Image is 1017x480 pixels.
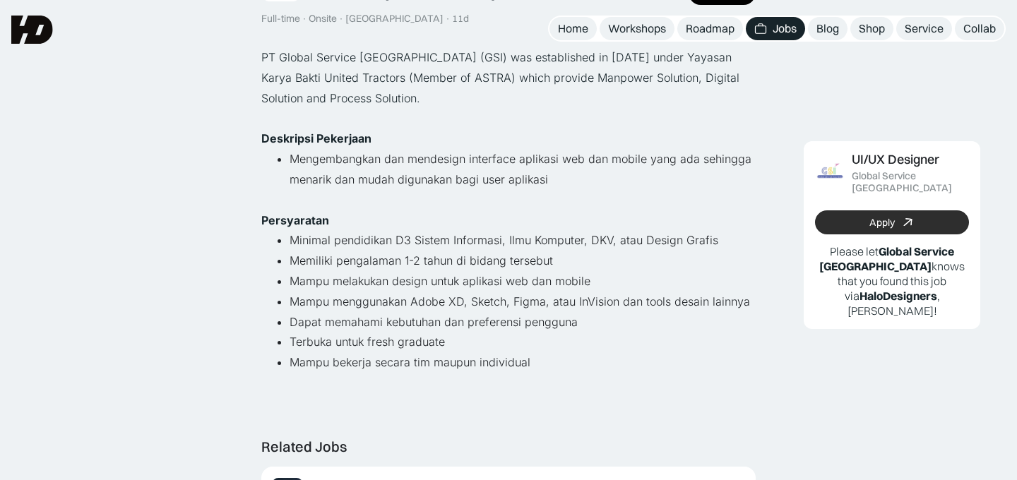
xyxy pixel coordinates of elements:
[549,17,597,40] a: Home
[852,170,969,194] div: Global Service [GEOGRAPHIC_DATA]
[850,17,893,40] a: Shop
[290,251,756,271] li: Memiliki pengalaman 1-2 tahun di bidang tersebut
[290,271,756,292] li: Mampu melakukan design untuk aplikasi web dan mobile
[746,17,805,40] a: Jobs
[309,13,337,25] div: Onsite
[860,289,937,303] b: HaloDesigners
[261,109,756,129] p: ‍
[338,13,344,25] div: ·
[869,217,895,229] div: Apply
[290,312,756,332] li: Dapat memahami kebutuhan dan preferensi pengguna
[852,152,939,167] div: UI/UX Designer
[445,13,451,25] div: ·
[819,244,954,273] b: Global Service [GEOGRAPHIC_DATA]
[600,17,674,40] a: Workshops
[290,332,756,352] li: Terbuka untuk fresh graduate
[290,149,756,190] li: Mengembangkan dan mendesign interface aplikasi web dan mobile yang ada sehingga menarik dan mudah...
[261,13,300,25] div: Full-time
[677,17,743,40] a: Roadmap
[261,47,756,108] p: PT Global Service [GEOGRAPHIC_DATA] (GSI) was established in [DATE] under Yayasan Karya Bakti Uni...
[815,158,845,188] img: Job Image
[896,17,952,40] a: Service
[815,210,969,234] a: Apply
[816,21,839,36] div: Blog
[686,21,734,36] div: Roadmap
[290,352,756,373] li: Mampu bekerja secara tim maupun individual
[261,373,756,393] p: ‍
[905,21,944,36] div: Service
[773,21,797,36] div: Jobs
[302,13,307,25] div: ·
[452,13,469,25] div: 11d
[815,244,969,318] p: Please let knows that you found this job via , [PERSON_NAME]!
[955,17,1004,40] a: Collab
[963,21,996,36] div: Collab
[261,190,756,210] p: ‍
[558,21,588,36] div: Home
[261,131,371,145] strong: Deskripsi Pekerjaan
[859,21,885,36] div: Shop
[290,230,756,251] li: Minimal pendidikan D3 Sistem Informasi, Ilmu Komputer, DKV, atau Design Grafis
[290,292,756,312] li: Mampu menggunakan Adobe XD, Sketch, Figma, atau InVision dan tools desain lainnya
[261,213,329,227] strong: Persyaratan
[608,21,666,36] div: Workshops
[808,17,847,40] a: Blog
[261,438,347,455] div: Related Jobs
[345,13,444,25] div: [GEOGRAPHIC_DATA]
